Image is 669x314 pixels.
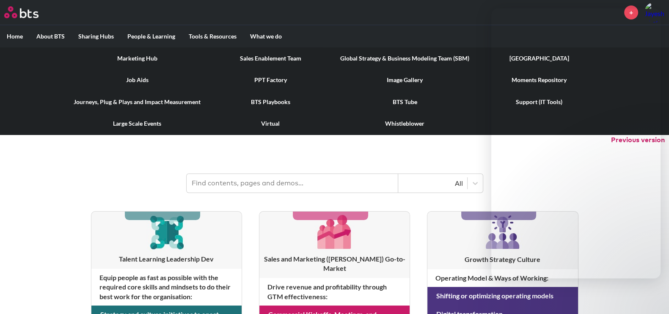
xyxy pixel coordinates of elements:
img: Jayesh Bhatt [644,2,665,22]
img: BTS Logo [4,6,39,18]
img: [object Object] [146,212,187,252]
a: + [624,6,638,19]
label: Sharing Hubs [72,25,121,47]
label: Tools & Resources [182,25,243,47]
label: People & Learning [121,25,182,47]
img: [object Object] [482,212,523,252]
label: What we do [243,25,289,47]
div: All [402,179,463,188]
h4: Drive revenue and profitability through GTM effectiveness : [259,278,410,306]
label: About BTS [30,25,72,47]
img: [object Object] [314,212,355,252]
h4: Equip people as fast as possible with the required core skills and mindsets to do their best work... [91,269,242,306]
input: Find contents, pages and demos... [187,174,398,193]
h3: Sales and Marketing ([PERSON_NAME]) Go-to-Market [259,254,410,273]
h3: Growth Strategy Culture [427,255,578,264]
h4: Operating Model & Ways of Working : [427,269,578,287]
a: Go home [4,6,54,18]
iframe: Intercom live chat [491,8,661,278]
a: Profile [644,2,665,22]
iframe: Intercom live chat [640,285,661,306]
h3: Talent Learning Leadership Dev [91,254,242,264]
